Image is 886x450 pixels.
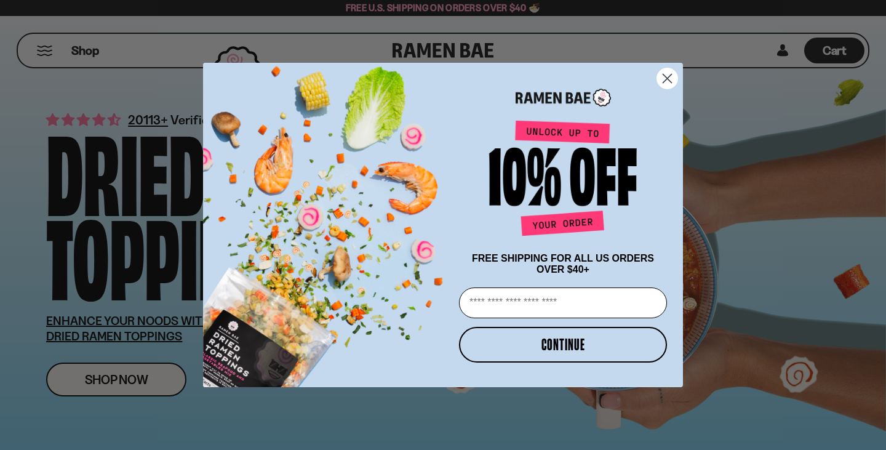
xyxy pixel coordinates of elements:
img: Unlock up to 10% off [486,120,640,241]
img: Ramen Bae Logo [516,87,611,108]
span: FREE SHIPPING FOR ALL US ORDERS OVER $40+ [472,253,654,275]
button: Close dialog [657,68,678,89]
button: CONTINUE [459,327,667,363]
img: ce7035ce-2e49-461c-ae4b-8ade7372f32c.png [203,52,454,387]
